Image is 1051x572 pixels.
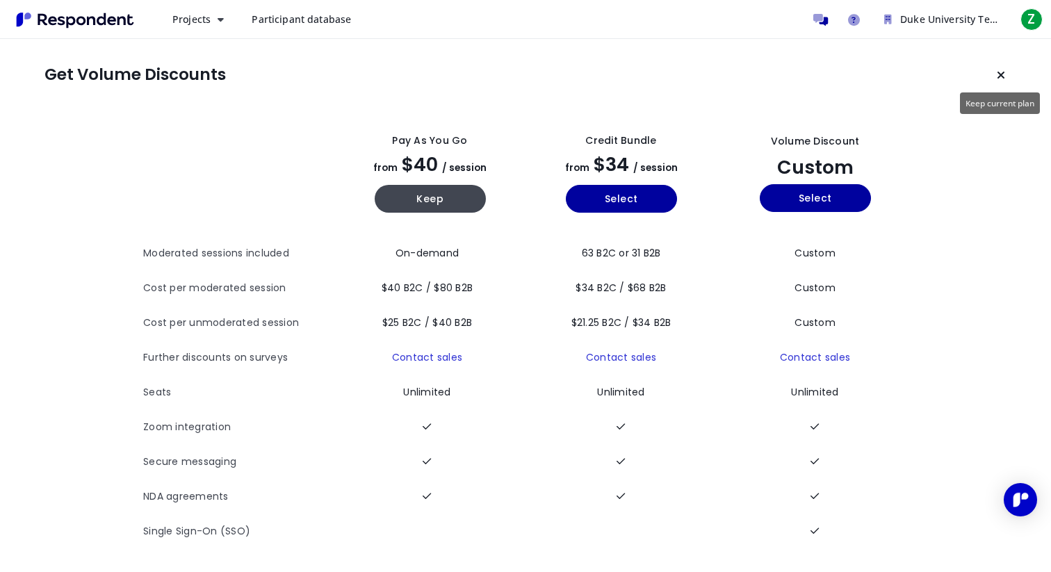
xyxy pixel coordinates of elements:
h1: Get Volume Discounts [44,65,226,85]
a: Contact sales [586,350,656,364]
span: Z [1020,8,1043,31]
a: Participant database [241,7,362,32]
span: from [373,161,398,174]
div: Credit Bundle [585,133,656,148]
span: Custom [795,281,836,295]
button: Keep current plan [987,61,1015,89]
span: Custom [795,246,836,260]
a: Message participants [806,6,834,33]
span: Unlimited [403,385,450,399]
span: 63 B2C or 31 B2B [582,246,661,260]
img: Respondent [11,8,139,31]
span: / session [442,161,487,174]
th: Single Sign-On (SSO) [143,514,334,549]
a: Help and support [840,6,867,33]
a: Contact sales [780,350,850,364]
span: Custom [777,154,854,180]
span: $40 B2C / $80 B2B [382,281,473,295]
th: Cost per moderated session [143,271,334,306]
th: Cost per unmoderated session [143,306,334,341]
button: Projects [161,7,235,32]
span: On-demand [396,246,459,260]
th: Zoom integration [143,410,334,445]
button: Keep current yearly payg plan [375,185,486,213]
th: NDA agreements [143,480,334,514]
span: $34 [594,152,629,177]
button: Select yearly custom_static plan [760,184,871,212]
th: Seats [143,375,334,410]
span: Duke University Team [900,13,1004,26]
span: Participant database [252,13,351,26]
button: Z [1018,7,1045,32]
span: $21.25 B2C / $34 B2B [571,316,671,329]
span: from [565,161,589,174]
span: $25 B2C / $40 B2B [382,316,472,329]
div: Volume Discount [771,134,860,149]
th: Further discounts on surveys [143,341,334,375]
div: Open Intercom Messenger [1004,483,1037,516]
span: Unlimited [791,385,838,399]
th: Secure messaging [143,445,334,480]
a: Contact sales [392,350,462,364]
span: $40 [402,152,438,177]
span: $34 B2C / $68 B2B [576,281,666,295]
span: Custom [795,316,836,329]
span: Keep current plan [966,97,1034,108]
span: / session [633,161,678,174]
button: Duke University Team [873,7,1012,32]
span: Unlimited [597,385,644,399]
div: Pay as you go [392,133,467,148]
th: Moderated sessions included [143,236,334,271]
button: Select yearly basic plan [566,185,677,213]
span: Projects [172,13,211,26]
